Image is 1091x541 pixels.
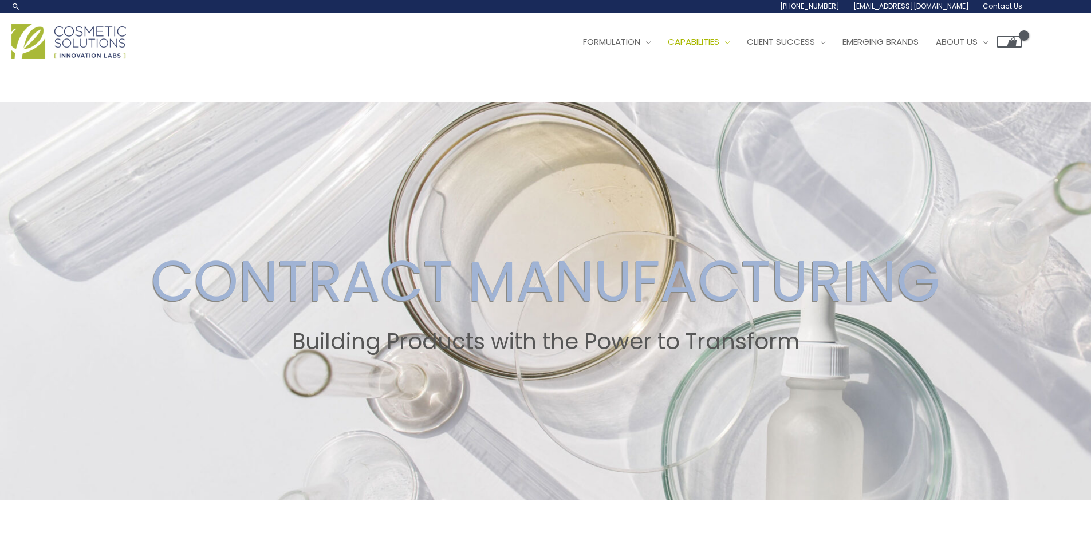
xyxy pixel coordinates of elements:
span: Contact Us [983,1,1022,11]
nav: Site Navigation [566,25,1022,59]
img: Cosmetic Solutions Logo [11,24,126,59]
span: Formulation [583,35,640,48]
h2: Building Products with the Power to Transform [11,329,1080,355]
a: Formulation [574,25,659,59]
span: Client Success [747,35,815,48]
a: View Shopping Cart, empty [997,36,1022,48]
a: Capabilities [659,25,738,59]
a: Emerging Brands [834,25,927,59]
a: Search icon link [11,2,21,11]
h2: CONTRACT MANUFACTURING [11,247,1080,315]
span: [PHONE_NUMBER] [780,1,840,11]
span: Emerging Brands [842,35,919,48]
span: [EMAIL_ADDRESS][DOMAIN_NAME] [853,1,969,11]
span: About Us [936,35,978,48]
span: Capabilities [668,35,719,48]
a: Client Success [738,25,834,59]
a: About Us [927,25,997,59]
